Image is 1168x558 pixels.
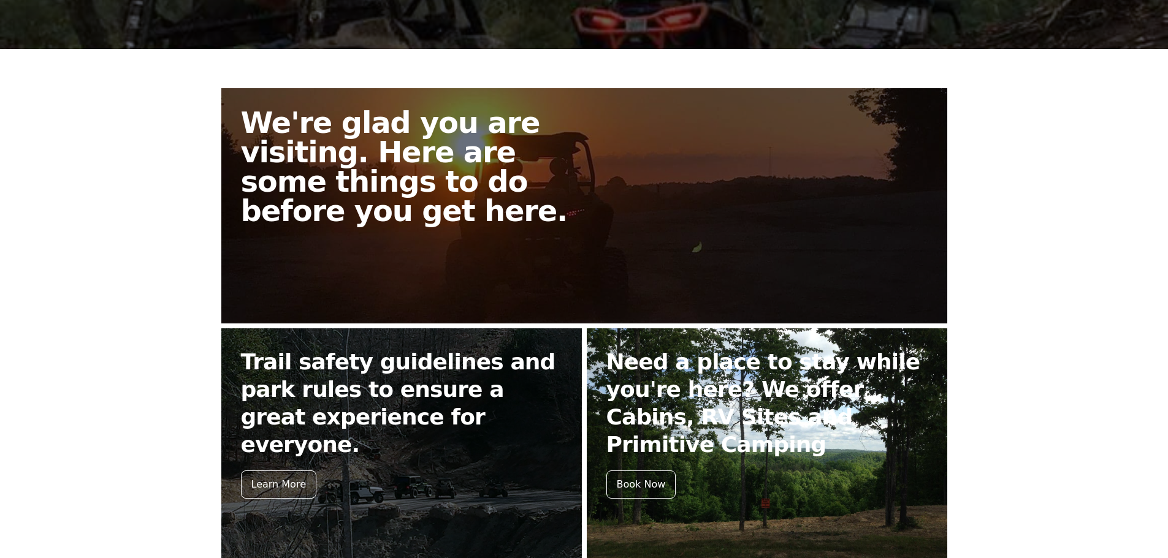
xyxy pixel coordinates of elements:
[606,470,676,499] div: Book Now
[221,88,947,323] a: We're glad you are visiting. Here are some things to do before you get here.
[241,348,562,458] h2: Trail safety guidelines and park rules to ensure a great experience for everyone.
[606,348,928,458] h2: Need a place to stay while you're here? We offer Cabins, RV Sites and Primitive Camping
[241,108,594,225] h2: We're glad you are visiting. Here are some things to do before you get here.
[241,470,316,499] div: Learn More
